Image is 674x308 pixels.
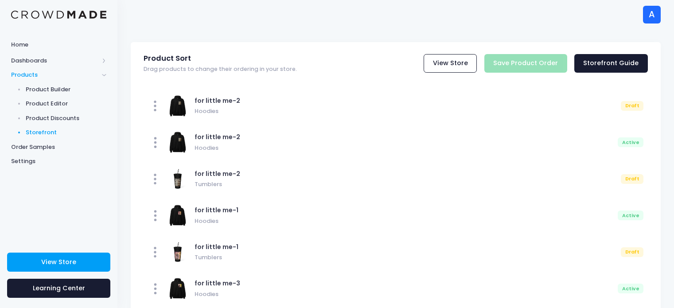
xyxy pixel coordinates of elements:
div: Active [618,284,643,293]
div: Active [618,137,643,147]
span: for little me-1 [195,242,238,251]
span: Tumblers [195,252,618,262]
span: Drag products to change their ordering in your store. [144,66,297,73]
span: Hoodies [195,288,615,298]
span: Home [11,40,106,49]
a: Learning Center [7,279,110,298]
a: View Store [424,54,477,73]
span: Learning Center [33,284,85,292]
span: View Store [41,257,76,266]
span: Hoodies [195,105,618,116]
span: for little me-3 [195,279,240,288]
span: Product Builder [26,85,107,94]
img: Logo [11,11,106,19]
span: Hoodies [195,142,615,152]
div: Draft [621,247,643,257]
span: Product Editor [26,99,107,108]
div: Draft [621,174,643,184]
div: Active [618,211,643,220]
span: Order Samples [11,143,106,152]
span: Tumblers [195,179,618,189]
span: Settings [11,157,106,166]
span: Products [11,70,99,79]
span: Product Discounts [26,114,107,123]
a: Storefront Guide [574,54,648,73]
span: Storefront [26,128,107,137]
span: Product Sort [144,54,191,63]
span: Hoodies [195,215,615,225]
a: View Store [7,253,110,272]
div: A [643,6,661,23]
span: for little me-2 [195,169,240,178]
div: Draft [621,101,643,111]
span: for little me-2 [195,96,240,105]
span: for little me-2 [195,133,240,141]
span: for little me-1 [195,206,238,214]
span: Dashboards [11,56,99,65]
